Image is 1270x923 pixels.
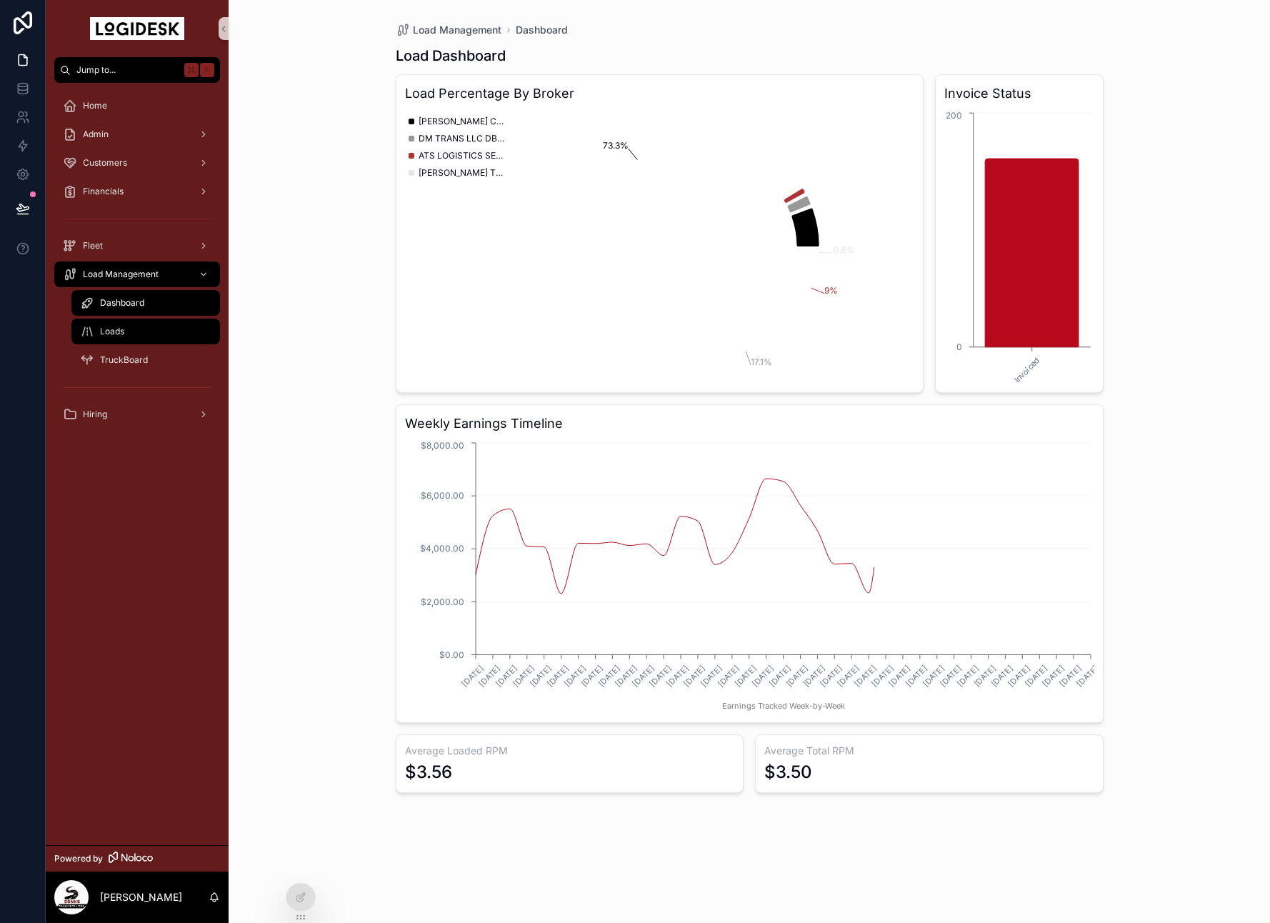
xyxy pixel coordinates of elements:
text: [DATE] [784,663,809,689]
tspan: 0.6% [833,244,854,255]
h3: Average Loaded RPM [405,744,735,758]
span: Home [83,100,107,111]
a: Home [54,93,220,119]
text: [DATE] [921,663,946,689]
a: Admin [54,121,220,147]
span: Financials [83,186,124,197]
text: [DATE] [971,663,997,689]
text: [DATE] [818,663,844,689]
h3: Invoice Status [944,84,1094,104]
h1: Load Dashboard [396,46,506,66]
h3: Weekly Earnings Timeline [405,414,1094,434]
text: [DATE] [1057,663,1083,689]
div: chart [944,109,1094,384]
text: [DATE] [733,663,759,689]
tspan: $4,000.00 [420,543,464,554]
div: chart [405,109,914,384]
text: [DATE] [989,663,1014,689]
a: Load Management [396,23,501,37]
text: [DATE] [459,663,485,689]
text: [DATE] [835,663,861,689]
text: [DATE] [869,663,895,689]
h3: Load Percentage By Broker [405,84,914,104]
a: Load Management [54,261,220,287]
span: Fleet [83,240,103,251]
text: [DATE] [511,663,536,689]
span: Load Management [413,23,501,37]
div: chart [405,439,1094,714]
button: Jump to...K [54,57,220,83]
text: [DATE] [904,663,929,689]
text: [DATE] [664,663,690,689]
span: Customers [83,157,127,169]
a: Customers [54,150,220,176]
text: [DATE] [1006,663,1031,689]
a: TruckBoard [71,347,220,373]
text: [DATE] [852,663,878,689]
tspan: Earnings Tracked Week-by-Week [721,701,844,711]
text: [DATE] [528,663,554,689]
a: Hiring [54,401,220,427]
text: [DATE] [630,663,656,689]
span: DM TRANS LLC DBA ARRIVE LOGISTICS [419,133,504,144]
text: [DATE] [596,663,621,689]
p: [PERSON_NAME] [100,890,182,904]
text: Invoiced [1012,355,1041,384]
tspan: 0 [956,341,962,352]
tspan: $2,000.00 [421,597,464,607]
span: Load Management [83,269,159,280]
a: Financials [54,179,220,204]
text: [DATE] [579,663,604,689]
text: [DATE] [613,663,639,689]
text: [DATE] [766,663,792,689]
a: Dashboard [71,290,220,316]
text: [DATE] [681,663,707,689]
text: [DATE] [886,663,912,689]
span: ATS LOGISTICS SERVICES, INC. DBA SUREWAY TRANSPORTATION COMPANY & [PERSON_NAME] SPECIALIZED LOGIS... [419,150,504,161]
tspan: 200 [946,110,962,121]
span: Jump to... [76,64,179,76]
a: Fleet [54,233,220,259]
text: [DATE] [494,663,519,689]
tspan: $0.00 [439,649,464,660]
text: [DATE] [801,663,826,689]
span: [PERSON_NAME] COMPANY INC. [419,116,504,127]
tspan: 17.1% [751,356,772,367]
div: $3.56 [405,761,452,784]
h3: Average Total RPM [764,744,1094,758]
a: Powered by [46,845,229,872]
span: Powered by [54,853,103,864]
tspan: . [417,547,427,549]
tspan: $8,000.00 [421,440,464,451]
text: [DATE] [1040,663,1066,689]
span: Admin [83,129,109,140]
text: [DATE] [1074,663,1100,689]
span: K [201,64,213,76]
span: Hiring [83,409,107,420]
text: [DATE] [938,663,964,689]
tspan: $6,000.00 [421,490,464,501]
img: App logo [90,17,184,40]
text: [DATE] [699,663,724,689]
tspan: 9% [824,285,838,296]
span: [PERSON_NAME] TRANSPORTATION GROUP, LLC [419,167,504,179]
span: TruckBoard [100,354,148,366]
text: [DATE] [716,663,741,689]
text: [DATE] [647,663,673,689]
text: [DATE] [749,663,775,689]
text: [DATE] [561,663,587,689]
div: scrollable content [46,83,229,446]
a: Dashboard [516,23,568,37]
span: Dashboard [100,297,144,309]
tspan: 73.3% [602,140,628,151]
text: [DATE] [954,663,980,689]
a: Loads [71,319,220,344]
text: [DATE] [1023,663,1049,689]
text: [DATE] [476,663,502,689]
div: $3.50 [764,761,812,784]
span: Loads [100,326,124,337]
text: [DATE] [544,663,570,689]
